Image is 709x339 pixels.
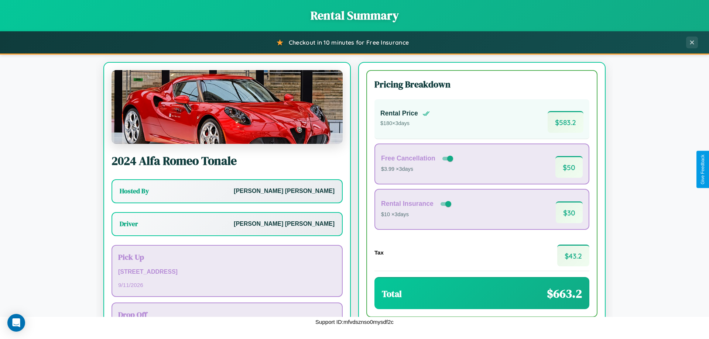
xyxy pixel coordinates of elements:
[374,78,589,90] h3: Pricing Breakdown
[7,7,702,24] h1: Rental Summary
[118,267,336,277] p: [STREET_ADDRESS]
[700,155,705,184] div: Give Feedback
[7,314,25,332] div: Open Intercom Messenger
[112,153,343,169] h2: 2024 Alfa Romeo Tonale
[556,201,583,223] span: $ 30
[548,111,583,133] span: $ 583.2
[555,156,583,178] span: $ 50
[380,119,430,128] p: $ 180 × 3 days
[547,286,582,302] span: $ 663.2
[120,187,149,196] h3: Hosted By
[381,200,434,208] h4: Rental Insurance
[112,70,343,144] img: Alfa Romeo Tonale
[557,245,589,266] span: $ 43.2
[381,210,453,219] p: $10 × 3 days
[381,165,455,174] p: $3.99 × 3 days
[234,186,335,197] p: [PERSON_NAME] [PERSON_NAME]
[118,252,336,262] h3: Pick Up
[118,309,336,320] h3: Drop Off
[315,317,394,327] p: Support ID: mfvdsznso0mysdf2c
[374,249,384,256] h4: Tax
[381,155,435,162] h4: Free Cancellation
[382,288,402,300] h3: Total
[120,219,138,228] h3: Driver
[118,280,336,290] p: 9 / 11 / 2026
[289,39,409,46] span: Checkout in 10 minutes for Free Insurance
[380,110,418,117] h4: Rental Price
[234,219,335,229] p: [PERSON_NAME] [PERSON_NAME]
